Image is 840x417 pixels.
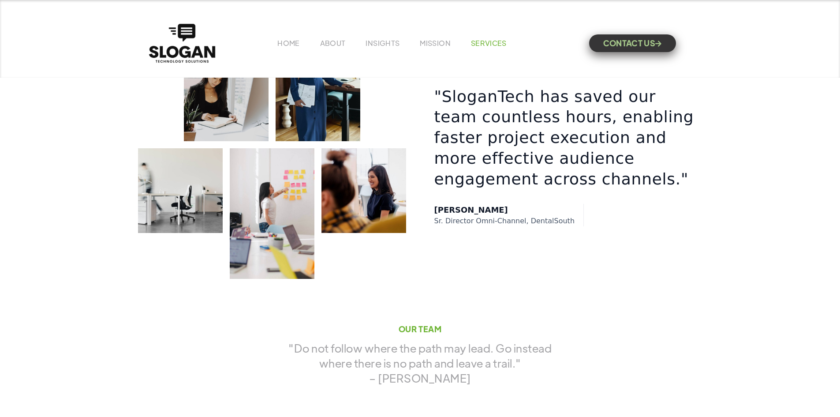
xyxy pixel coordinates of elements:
[420,38,451,48] a: MISSION
[434,86,702,190] h3: "SloganTech has saved our team countless hours, enabling faster project execution and more effect...
[471,38,507,48] a: SERVICES
[321,148,406,233] img: Feature image
[320,38,346,48] a: ABOUT
[284,341,556,385] h2: "Do not follow where the path may lead. Go instead where there is no path and leave a trail." – [...
[655,41,661,46] span: 
[434,204,575,216] div: [PERSON_NAME]
[230,148,314,279] img: Feature image
[589,34,676,52] a: CONTACT US
[366,38,399,48] a: INSIGHTS
[277,38,299,48] a: HOME
[434,216,575,226] div: Sr. Director Omni-Channel, DentalSouth
[184,56,269,141] img: Feature image
[399,325,441,334] div: OUR TEAM
[138,148,223,233] img: Feature image
[147,22,217,65] a: home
